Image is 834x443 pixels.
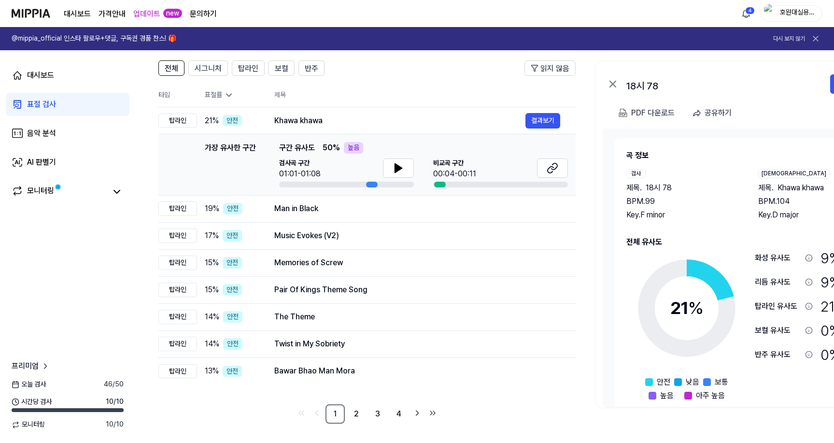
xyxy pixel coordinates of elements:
span: 읽지 않음 [540,63,569,74]
span: Khawa khawa [777,182,824,194]
div: 탑라인 [158,201,197,216]
span: 10 / 10 [106,397,124,407]
button: 읽지 않음 [524,60,576,76]
div: 안전 [223,366,242,377]
div: 안전 [223,284,242,296]
a: Go to previous page [310,406,324,420]
div: PDF 다운로드 [631,107,675,119]
button: 공유하기 [688,103,739,123]
a: 대시보드 [64,8,91,20]
div: 가장 유사한 구간 [205,142,256,187]
div: 모니터링 [27,185,54,199]
div: 00:04-00:11 [433,168,476,180]
div: 안전 [223,338,242,350]
div: Man in Black [274,203,560,214]
button: profile호원대실용음악 [761,5,822,22]
div: 01:01-01:08 [279,168,321,180]
div: BPM. 99 [626,196,739,207]
span: 비교곡 구간 [433,158,476,168]
span: 프리미엄 [12,360,39,372]
div: 음악 분석 [27,128,56,139]
div: Memories of Screw [274,257,560,269]
a: 대시보드 [6,64,129,87]
div: Bawar Bhao Man Mora [274,365,560,377]
button: 다시 보지 않기 [773,35,805,43]
button: 알림4 [738,6,754,21]
button: 탑라인 [232,60,265,76]
div: 표절률 [205,90,259,100]
span: 검사곡 구간 [279,158,321,168]
span: 낮음 [686,376,699,388]
a: 3 [368,404,387,424]
h1: @mippia_official 인스타 팔로우+댓글, 구독권 경품 찬스! 🎁 [12,34,176,43]
button: 보컬 [269,60,295,76]
div: Khawa khawa [274,115,525,127]
span: 탑라인 [238,63,258,74]
div: Music Evokes (V2) [274,230,560,242]
button: 결과보기 [525,113,560,129]
div: 안전 [223,311,242,323]
span: % [688,298,704,318]
div: 공유하기 [705,107,732,119]
div: new [163,9,182,18]
div: 반주 유사도 [755,349,801,360]
a: 2 [347,404,366,424]
div: 18시 78 [626,78,820,90]
a: AI 판별기 [6,151,129,174]
div: Pair Of Kings Theme Song [274,284,560,296]
span: 전체 [165,63,178,74]
div: Key. F minor [626,209,739,221]
span: 14 % [205,338,219,350]
div: [DEMOGRAPHIC_DATA] [758,169,830,178]
div: 화성 유사도 [755,252,801,264]
span: 18시 78 [646,182,672,194]
span: 46 / 50 [104,380,124,389]
button: 가격안내 [99,8,126,20]
a: Go to last page [426,406,439,420]
span: 17 % [205,230,219,242]
div: 안전 [223,230,242,242]
div: 리듬 유사도 [755,276,801,288]
img: PDF Download [619,109,627,117]
img: profile [764,4,776,23]
nav: pagination [158,404,576,424]
span: 15 % [205,257,219,269]
th: 제목 [274,84,576,107]
div: 보컬 유사도 [755,325,801,336]
div: The Theme [274,311,560,323]
th: 타입 [158,84,197,107]
div: 탑라인 [158,114,197,128]
div: 표절 검사 [27,99,56,110]
span: 14 % [205,311,219,323]
span: 보통 [715,376,728,388]
span: 아주 높음 [696,390,725,401]
div: 탑라인 [158,310,197,324]
button: 전체 [158,60,184,76]
div: 탑라인 [158,337,197,351]
span: 21 % [205,115,219,127]
a: Go to first page [295,406,308,420]
div: 안전 [223,115,242,127]
div: 탑라인 [158,256,197,270]
div: 4 [745,7,755,14]
a: 표절 검사 [6,93,129,116]
div: 탑라인 [158,283,197,297]
span: 높음 [660,390,674,401]
a: 모니터링 [12,185,106,199]
span: 모니터링 [12,420,45,429]
a: 4 [389,404,409,424]
div: 탑라인 [158,364,197,379]
span: 13 % [205,365,219,377]
span: 안전 [657,376,670,388]
div: 탑라인 [158,229,197,243]
div: 호원대실용음악 [778,8,816,18]
button: 시그니처 [188,60,228,76]
div: 대시보드 [27,70,54,81]
a: 문의하기 [190,8,217,20]
span: 제목 . [758,182,774,194]
a: Go to next page [410,406,424,420]
span: 시간당 검사 [12,397,52,407]
div: 탑라인 유사도 [755,300,801,312]
a: 음악 분석 [6,122,129,145]
div: 21 [670,295,704,321]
